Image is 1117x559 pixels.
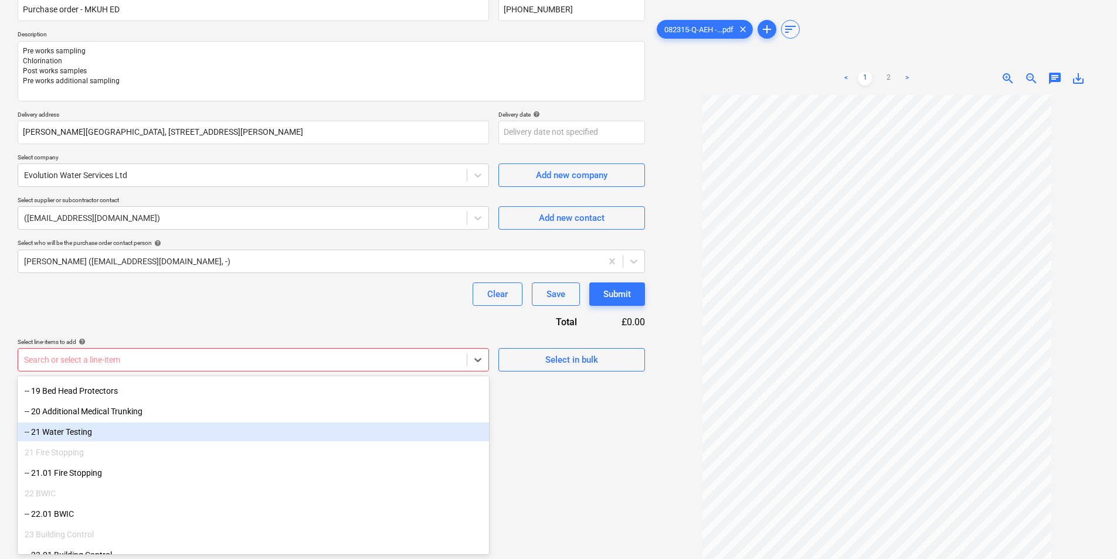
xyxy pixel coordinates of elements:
[1001,71,1015,86] span: zoom_in
[18,525,489,544] div: 23 Building Control
[1058,503,1117,559] iframe: Chat Widget
[1048,71,1062,86] span: chat
[603,287,631,302] div: Submit
[473,282,522,306] button: Clear
[493,315,596,329] div: Total
[18,443,489,462] div: 21 Fire Stopping
[498,163,645,187] button: Add new company
[657,25,741,34] span: 082315-Q-AEH -...pdf
[18,338,489,346] div: Select line-items to add
[545,352,598,367] div: Select in bulk
[539,210,605,226] div: Add new contact
[589,282,645,306] button: Submit
[1071,71,1085,86] span: save_alt
[498,206,645,230] button: Add new contact
[18,422,489,441] div: -- 21 Water Testing
[546,287,565,302] div: Save
[498,348,645,371] button: Select in bulk
[18,505,489,523] div: -- 22.01 BWIC
[76,338,86,345] span: help
[536,168,607,183] div: Add new company
[18,402,489,421] div: -- 20 Additional Medical Trunking
[152,240,161,247] span: help
[18,111,489,121] p: Delivery address
[596,315,645,329] div: £0.00
[18,484,489,503] div: 22 BWIC
[760,22,774,36] span: add
[18,154,489,163] p: Select company
[532,282,580,306] button: Save
[783,22,797,36] span: sort
[736,22,750,36] span: clear
[18,239,645,247] div: Select who will be the purchase order contact person
[531,111,540,118] span: help
[881,71,895,86] a: Page 2
[18,463,489,482] div: -- 21.01 Fire Stopping
[18,381,489,400] div: -- 19 Bed Head Protectors
[498,111,645,118] div: Delivery date
[18,30,645,40] p: Description
[498,121,645,144] input: Delivery date not specified
[858,71,872,86] a: Page 1 is your current page
[839,71,853,86] a: Previous page
[18,121,489,144] input: Delivery address
[1024,71,1038,86] span: zoom_out
[487,287,508,302] div: Clear
[18,41,645,101] textarea: Pre works sampling Chlorination Post works samples Pre works additional sampling
[18,196,489,206] p: Select supplier or subcontractor contact
[657,20,753,39] div: 082315-Q-AEH -...pdf
[900,71,914,86] a: Next page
